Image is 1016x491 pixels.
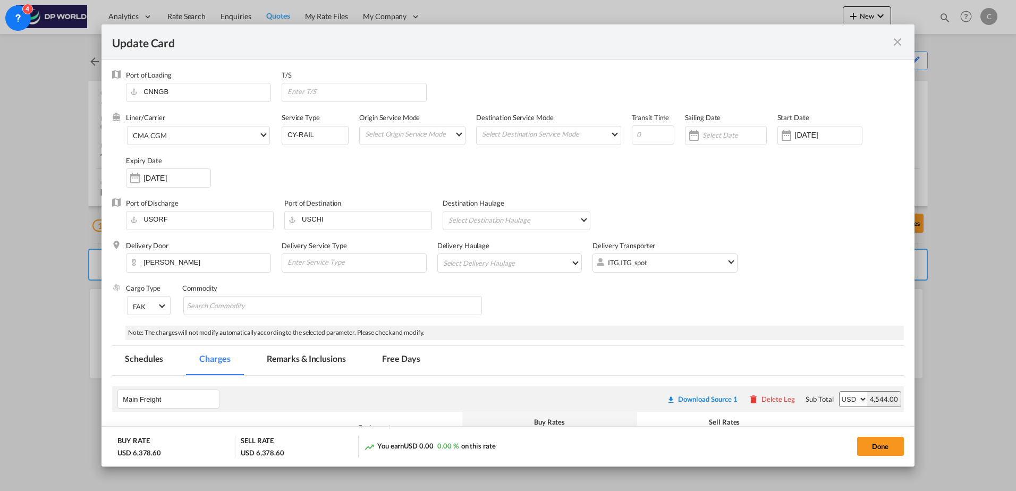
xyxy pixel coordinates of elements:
label: Delivery Door [126,241,168,250]
input: Select Date [702,131,766,139]
div: Download original source rate sheet [667,395,738,403]
label: Destination Haulage [443,199,504,207]
md-select: Select Liner: CMA CGM [127,126,270,145]
div: ITG_spot [621,258,647,267]
div: You earn on this rate [364,441,496,452]
md-icon: icon-trending-up [364,442,375,452]
div: Sub Total [806,394,833,404]
input: Enter Service Type [286,254,426,270]
input: Enter Port of Destination [290,211,431,227]
input: Start Date [795,131,862,139]
button: Download original source rate sheet [662,390,743,409]
label: Expiry Date [126,156,162,165]
md-select: Select Destination Haulage [447,211,590,228]
label: Start Date [777,113,809,122]
div: 4,544.00 [867,392,901,407]
label: Delivery Service Type [282,241,347,250]
label: Cargo Type [126,284,160,292]
th: Action [862,412,904,453]
md-select: Select Delivery Haulage [442,254,582,271]
input: 0 [632,125,674,145]
input: Enter Port of Discharge [131,211,273,227]
label: Liner/Carrier [126,113,165,122]
div: BUY RATE [117,436,149,448]
input: Enter Service Type [286,126,348,142]
button: Done [857,437,904,456]
button: Delete Leg [748,395,795,403]
label: Delivery Transporter [592,241,655,250]
md-dialog: Update CardPort of ... [101,24,915,467]
md-icon: icon-download [667,395,675,404]
md-select: Select Destination Service Mode [481,126,621,142]
div: Buy Rates [468,417,632,427]
md-tab-item: Remarks & Inclusions [254,346,359,375]
input: Leg Name [123,391,219,407]
div: FAK [133,302,146,311]
div: CMA CGM [133,131,166,140]
label: Port of Discharge [126,199,178,207]
div: USD 6,378.60 [241,448,284,458]
span: 0.00 % [437,442,458,450]
input: Enter Port of Loading [131,83,270,99]
div: Delete Leg [761,395,795,403]
div: Download Source 1 [678,395,738,403]
md-icon: icon-delete [748,394,759,404]
div: Note: The charges will not modify automatically according to the selected parameter. Please check... [125,326,904,340]
div: Download original source rate sheet [662,395,743,403]
img: cargo.png [112,283,121,292]
md-tab-item: Free Days [369,346,433,375]
md-icon: icon-close fg-AAA8AD m-0 pointer [891,36,904,48]
div: ITG [608,258,619,267]
md-tab-item: Schedules [112,346,176,375]
label: Commodity [182,284,217,292]
input: Enter Delivery Door [131,254,270,270]
label: Origin Service Mode [359,113,420,122]
md-tab-item: Charges [187,346,243,375]
span: USD 0.00 [404,442,433,450]
md-pagination-wrapper: Use the left and right arrow keys to navigate between tabs [112,346,444,375]
input: Enter T/S [286,83,426,99]
label: Destination Service Mode [476,113,554,122]
div: SELL RATE [241,436,274,448]
input: Expiry Date [143,174,210,182]
div: Sell Rates [642,417,807,427]
label: T/S [282,71,292,79]
th: Comments [812,412,862,453]
span: , [608,258,726,267]
md-select: Delivery Transporter: ITG, ITG_spot [597,254,737,269]
md-select: Select Origin Service Mode [364,126,465,142]
label: Service Type [282,113,320,122]
label: Delivery Haulage [437,241,489,250]
div: Equipment Type [349,423,401,442]
input: Search Commodity [187,298,284,315]
md-select: Select Cargo type: FAK [127,296,171,315]
div: Update Card [112,35,891,48]
label: Sailing Date [685,113,721,122]
label: Port of Destination [284,199,341,207]
div: USD 6,378.60 [117,448,164,458]
label: Transit Time [632,113,670,122]
md-chips-wrap: Chips container with autocompletion. Enter the text area, type text to search, and then use the u... [183,296,481,315]
label: Port of Loading [126,71,172,79]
